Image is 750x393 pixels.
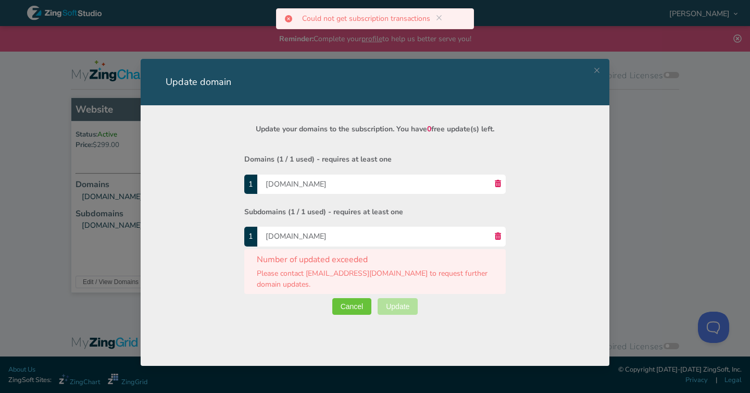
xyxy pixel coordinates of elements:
h4: Update your domains to the subscription. You have free update(s) left. [256,124,494,134]
span: Update domain [166,76,231,88]
div: 1 [244,175,257,194]
span: 0 [427,124,431,134]
span: Update [386,303,409,310]
span: Number of updated exceeded [257,253,493,266]
div: [DOMAIN_NAME] [257,227,491,247]
p: Please contact [EMAIL_ADDRESS][DOMAIN_NAME] to request further domain updates. [257,268,493,290]
div: [DOMAIN_NAME] [257,175,491,194]
button: Update [378,298,418,315]
div: 1 [244,227,257,247]
h4: Domains (1 / 1 used) - requires at least one [244,154,392,165]
button: Close this dialog [584,59,609,84]
button: Cancel [332,298,372,315]
p: Could not get subscription transactions [302,15,439,22]
span: Cancel [341,303,364,310]
h4: Subdomains (1 / 1 used) - requires at least one [244,206,403,217]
